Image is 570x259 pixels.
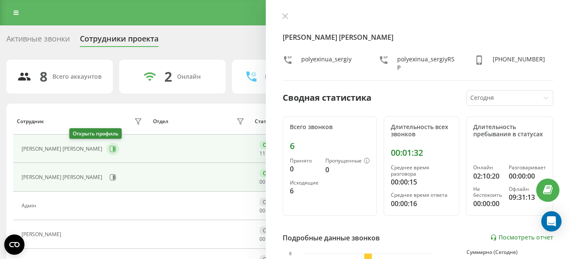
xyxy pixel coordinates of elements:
div: Офлайн [259,226,286,234]
div: Сотрудники проекта [80,34,158,47]
div: 02:10:20 [473,171,502,181]
div: Длительность всех звонков [391,124,452,138]
div: Длительность пребывания в статусах [473,124,546,138]
div: Всего звонков [290,124,370,131]
div: Офлайн [259,198,286,206]
div: Адмін [22,203,38,209]
div: 8 [40,69,47,85]
div: Сотрудник [17,118,44,124]
div: polyexinua_sergiy [301,55,352,72]
div: 00:00:00 [473,198,502,209]
div: Принято [290,158,319,164]
div: 09:31:13 [509,192,546,202]
div: : : [259,236,280,242]
div: Исходящие [290,180,319,186]
div: Сводная статистика [283,91,371,104]
div: Подробные данные звонков [283,233,380,243]
div: 00:00:15 [391,177,452,187]
div: Отдел [153,118,168,124]
div: Среднее время разговора [391,165,452,177]
h4: [PERSON_NAME] [PERSON_NAME] [283,32,553,42]
div: Всего аккаунтов [52,73,101,80]
div: 00:00:16 [391,198,452,209]
div: 00:00:00 [509,171,546,181]
div: polyexinua_sergiyRSP [397,55,458,72]
div: 0 [325,165,370,175]
div: Офлайн [509,186,546,192]
div: Онлайн [259,141,286,149]
span: [PHONE_NUMBER] [493,55,545,63]
div: Активные звонки [6,34,70,47]
a: Посмотреть отчет [490,234,553,241]
div: [PERSON_NAME] [PERSON_NAME] [22,146,104,152]
div: Не беспокоить [473,186,502,198]
div: : : [259,208,280,214]
span: 00 [259,207,265,214]
div: [PERSON_NAME] [22,231,63,237]
div: [PERSON_NAME] [PERSON_NAME] [22,174,104,180]
span: 11 [259,150,265,157]
div: : : [259,151,280,157]
div: 0 [265,69,273,85]
div: 2 [164,69,172,85]
div: 0 [290,164,319,174]
div: 6 [290,186,319,196]
div: Онлайн [473,165,502,171]
div: Суммарно (Сегодня) [466,249,553,255]
button: Open CMP widget [4,234,25,255]
text: 6 [289,251,292,256]
div: Пропущенные [325,158,370,165]
div: Open Intercom Messenger [541,211,562,231]
div: : : [259,179,280,185]
div: Статус [255,118,271,124]
div: Разговаривает [509,165,546,171]
div: Онлайн [259,169,286,177]
div: 00:01:32 [391,148,452,158]
div: 6 [290,141,370,151]
div: Онлайн [177,73,201,80]
span: 00 [259,235,265,242]
span: 00 [259,178,265,185]
div: Среднее время ответа [391,192,452,198]
div: Открыть профиль [69,128,122,139]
